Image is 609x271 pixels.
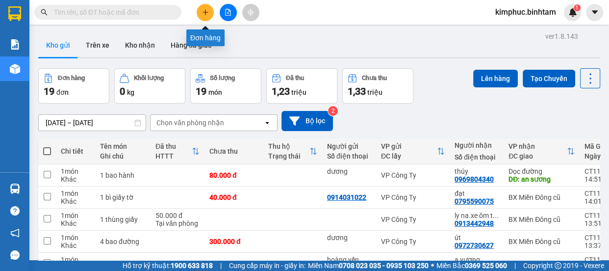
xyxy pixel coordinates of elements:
[209,238,258,245] div: 300.000 đ
[308,260,429,271] span: Miền Nam
[381,193,445,201] div: VP Công Ty
[117,33,163,57] button: Kho nhận
[381,152,437,160] div: ĐC lấy
[504,138,580,164] th: Toggle SortBy
[61,147,90,155] div: Chi tiết
[61,190,90,197] div: 1 món
[61,219,90,227] div: Khác
[362,75,387,81] div: Chưa thu
[229,260,305,271] span: Cung cấp máy in - giấy in:
[508,193,575,201] div: BX Miền Đông cũ
[381,238,445,245] div: VP Công Ty
[455,256,499,264] div: a vương
[44,85,54,97] span: 19
[327,256,371,264] div: hoàng yến
[54,7,170,18] input: Tìm tên, số ĐT hoặc mã đơn
[61,167,90,175] div: 1 món
[209,171,258,179] div: 80.000 đ
[114,68,185,104] button: Khối lượng0kg
[225,9,231,16] span: file-add
[100,238,146,245] div: 4 bao đường
[123,260,213,271] span: Hỗ trợ kỹ thuật:
[291,88,306,96] span: triệu
[41,9,48,16] span: search
[455,141,499,149] div: Người nhận
[100,216,146,223] div: 1 thùng giấy
[455,190,499,197] div: đạt
[10,64,20,74] img: warehouse-icon
[508,260,575,268] div: BX Miền Đông cũ
[268,152,309,160] div: Trạng thái
[268,142,309,150] div: Thu hộ
[134,75,164,81] div: Khối lượng
[38,68,109,104] button: Đơn hàng19đơn
[327,234,371,242] div: dương
[171,262,213,270] strong: 1900 633 818
[61,212,90,219] div: 1 món
[155,212,200,219] div: 50.000 đ
[455,153,499,161] div: Số điện thoại
[568,8,577,17] img: icon-new-feature
[155,152,192,160] div: HTTT
[381,142,437,150] div: VP gửi
[209,260,258,268] div: 50.000 đ
[61,234,90,242] div: 1 món
[286,75,304,81] div: Đã thu
[455,234,499,242] div: út
[367,88,382,96] span: triệu
[10,206,20,216] span: question-circle
[202,9,209,16] span: plus
[455,197,494,205] div: 0795590075
[381,216,445,223] div: VP Công Ty
[58,75,85,81] div: Đơn hàng
[281,111,333,131] button: Bộ lọc
[339,262,429,270] strong: 0708 023 035 - 0935 103 250
[508,175,575,183] div: DĐ: an sương
[455,175,494,183] div: 0969804340
[209,193,258,201] div: 40.000 đ
[586,4,603,21] button: caret-down
[381,260,445,268] div: VP Công Ty
[8,6,21,21] img: logo-vxr
[508,152,567,160] div: ĐC giao
[327,193,366,201] div: 0914031022
[508,167,575,175] div: Dọc đường
[197,4,214,21] button: plus
[272,85,290,97] span: 1,23
[455,167,499,175] div: thúy
[151,138,204,164] th: Toggle SortBy
[156,118,224,128] div: Chọn văn phòng nhận
[10,228,20,238] span: notification
[61,256,90,264] div: 1 món
[39,115,146,131] input: Select a date range.
[328,106,338,116] sup: 2
[508,238,575,245] div: BX Miền Đông cũ
[431,264,434,268] span: ⚪️
[10,39,20,50] img: solution-icon
[100,171,146,179] div: 1 bao hành
[327,152,371,160] div: Số điện thoại
[473,70,518,87] button: Lên hàng
[163,33,220,57] button: Hàng đã giao
[61,197,90,205] div: Khác
[100,152,146,160] div: Ghi chú
[100,142,146,150] div: Tên món
[209,147,258,155] div: Chưa thu
[342,68,413,104] button: Chưa thu1,33 triệu
[263,138,322,164] th: Toggle SortBy
[508,216,575,223] div: BX Miền Đông cũ
[493,212,499,219] span: ...
[120,85,125,97] span: 0
[10,250,20,260] span: message
[220,260,222,271] span: |
[127,88,134,96] span: kg
[155,219,200,227] div: Tại văn phòng
[220,4,237,21] button: file-add
[263,119,271,127] svg: open
[61,175,90,183] div: Khác
[247,9,254,16] span: aim
[436,260,507,271] span: Miền Bắc
[210,75,235,81] div: Số lượng
[155,142,192,150] div: Đã thu
[327,142,371,150] div: Người gửi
